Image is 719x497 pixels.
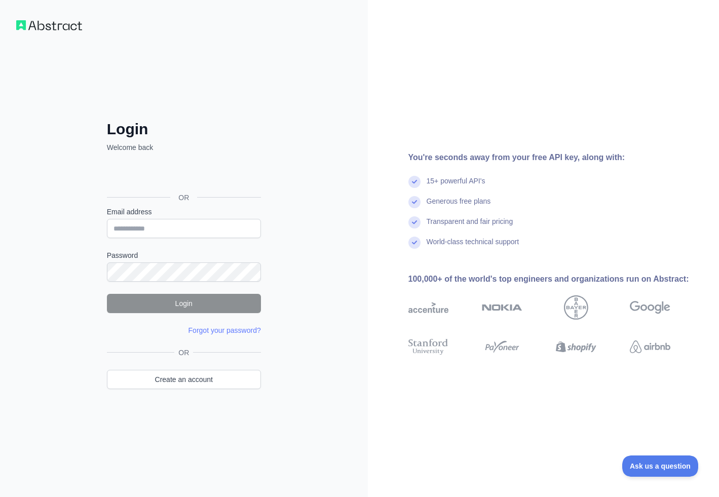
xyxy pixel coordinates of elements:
div: 100,000+ of the world's top engineers and organizations run on Abstract: [408,273,703,285]
img: check mark [408,216,421,228]
div: Generous free plans [427,196,491,216]
div: 15+ powerful API's [427,176,485,196]
div: World-class technical support [427,237,519,257]
div: Transparent and fair pricing [427,216,513,237]
img: Workflow [16,20,82,30]
p: Welcome back [107,142,261,152]
span: OR [170,193,197,203]
img: stanford university [408,337,449,357]
img: shopify [556,337,596,357]
img: airbnb [630,337,670,357]
img: payoneer [482,337,522,357]
img: check mark [408,176,421,188]
a: Create an account [107,370,261,389]
img: accenture [408,295,449,320]
img: bayer [564,295,588,320]
iframe: Sign in with Google Button [102,164,264,186]
label: Password [107,250,261,260]
div: You're seconds away from your free API key, along with: [408,151,703,164]
img: check mark [408,196,421,208]
iframe: Toggle Customer Support [622,455,699,477]
img: check mark [408,237,421,249]
label: Email address [107,207,261,217]
button: Login [107,294,261,313]
img: nokia [482,295,522,320]
span: OR [174,348,193,358]
h2: Login [107,120,261,138]
img: google [630,295,670,320]
a: Forgot your password? [188,326,261,334]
